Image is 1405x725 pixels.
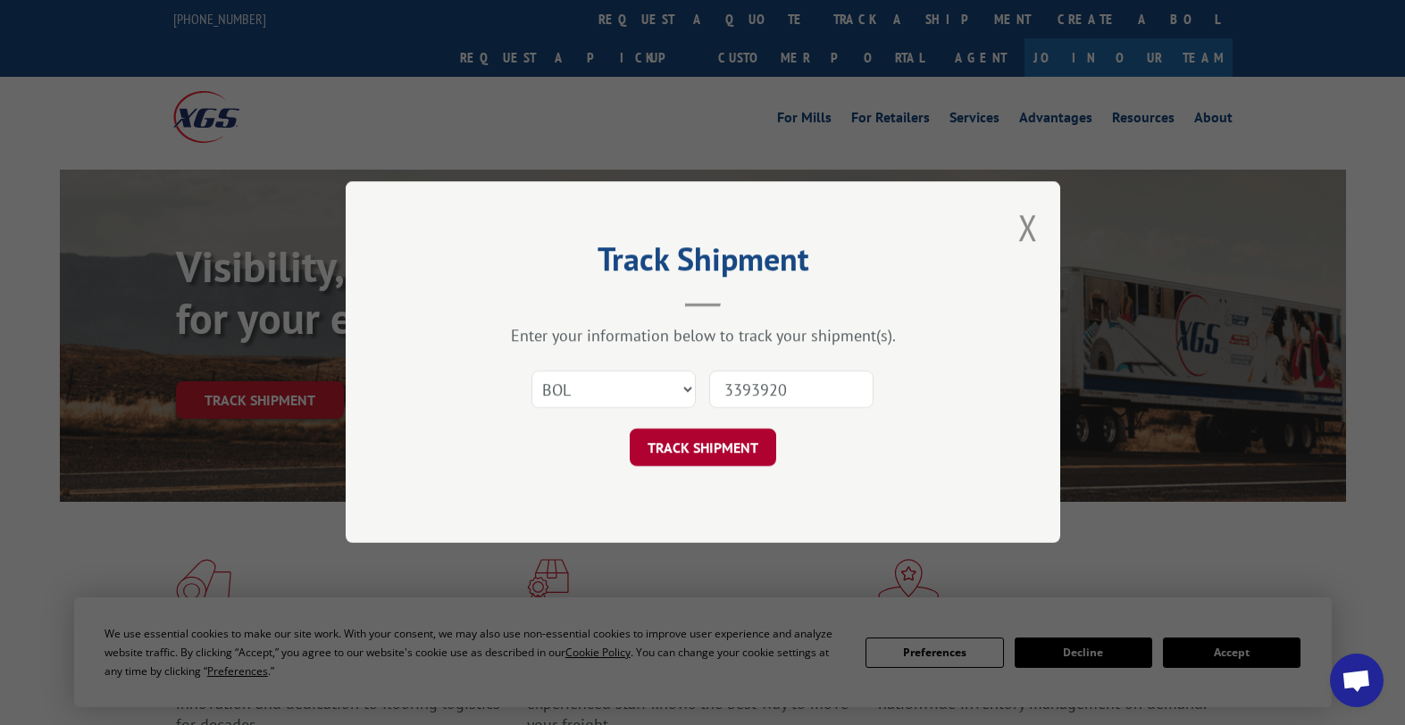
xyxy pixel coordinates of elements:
button: Close modal [1018,204,1038,251]
h2: Track Shipment [435,246,971,280]
div: Enter your information below to track your shipment(s). [435,326,971,346]
div: Open chat [1330,654,1384,707]
input: Number(s) [709,371,874,409]
button: TRACK SHIPMENT [630,429,776,467]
